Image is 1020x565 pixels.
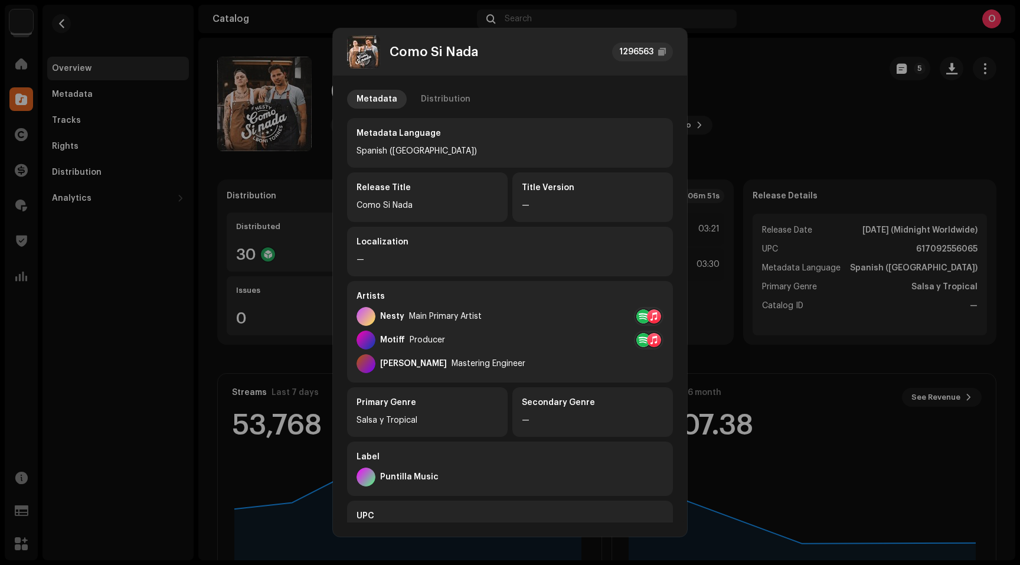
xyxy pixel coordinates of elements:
div: Spanish ([GEOGRAPHIC_DATA]) [357,144,663,158]
div: [PERSON_NAME] [380,359,447,368]
div: Primary Genre [357,397,498,409]
div: Mastering Engineer [452,359,525,368]
div: Puntilla Music [380,472,439,482]
div: Label [357,451,663,463]
div: Distribution [421,90,470,109]
div: Metadata [357,90,397,109]
div: — [522,413,663,427]
div: Metadata Language [357,128,663,139]
div: Artists [357,290,663,302]
div: Motiff [380,335,405,345]
div: Secondary Genre [522,397,663,409]
div: 1296563 [619,45,653,59]
div: — [522,198,663,213]
div: Nesty [380,312,404,321]
div: Title Version [522,182,663,194]
div: Localization [357,236,663,248]
div: Main Primary Artist [409,312,482,321]
div: Producer [410,335,445,345]
img: dfbdad58-18ff-4619-8068-bc44ade5b089 [347,35,380,68]
div: Salsa y Tropical [357,413,498,427]
div: Release Title [357,182,498,194]
div: UPC [357,510,663,522]
div: — [357,253,663,267]
div: Como Si Nada [357,198,498,213]
div: Como Si Nada [390,45,478,59]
